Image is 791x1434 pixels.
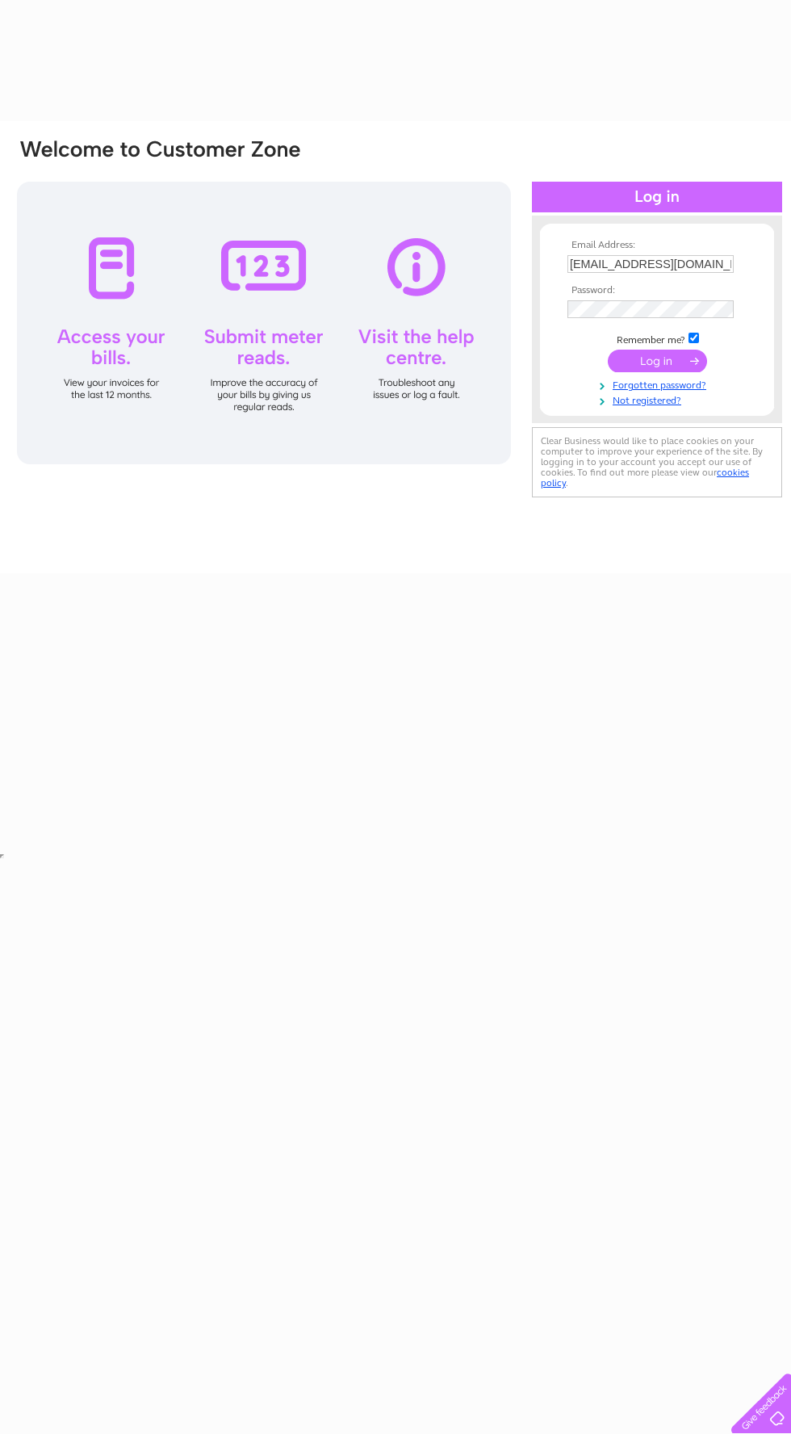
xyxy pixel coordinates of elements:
a: cookies policy [541,467,749,488]
a: Forgotten password? [567,376,751,392]
input: Submit [608,350,707,372]
a: Not registered? [567,392,751,407]
th: Password: [563,285,751,296]
td: Remember me? [563,330,751,346]
th: Email Address: [563,240,751,251]
div: Clear Business would like to place cookies on your computer to improve your experience of the sit... [532,427,782,497]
